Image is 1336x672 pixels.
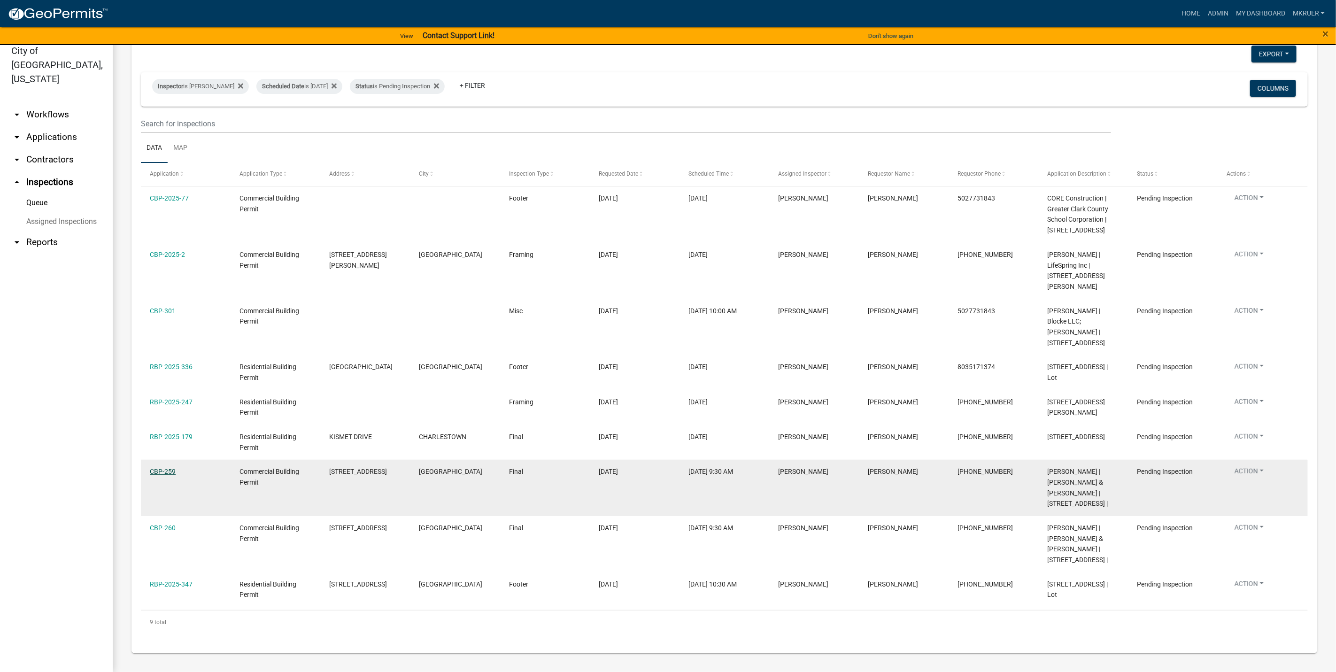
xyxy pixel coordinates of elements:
span: Konner Grossman | LifeSpring Inc | 1060 SHARON DRIVE [1048,251,1105,290]
span: Residential Building Permit [239,398,296,417]
span: Status [355,83,373,90]
button: Columns [1250,80,1296,97]
span: 502-417-2026 [958,524,1013,532]
span: Eileen Kearney | Kearney Eileen M & Hause William G | 422 SEVENTH STREET, EAST | [1048,524,1108,564]
span: Assigned Inspector [778,170,826,177]
span: 09/18/2025 [599,307,618,315]
span: JEFFERSONVILLE [419,580,483,588]
datatable-header-cell: Address [320,163,410,185]
a: Data [141,133,168,163]
span: 7990 Kismet Drive | Lot 248 [1048,433,1105,440]
span: Commercial Building Permit [239,307,299,325]
span: Footer [509,580,528,588]
span: 502-616-5598 [958,433,1013,440]
a: RBP-2025-247 [150,398,193,406]
div: [DATE] [688,432,760,442]
span: Jesse Garcia | Blocke LLC; Paul Clements | 300 International Drive, Jeffersonville, IN 47130 [1048,307,1105,347]
button: Action [1227,466,1271,480]
a: Map [168,133,193,163]
span: CORE Construction | Greater Clark County School Corporation | 5300 State Road 62 [1048,194,1109,234]
div: is [PERSON_NAME] [152,79,249,94]
span: JEFFERSONVILLE [419,468,483,475]
div: [DATE] [688,193,760,204]
span: KISMET DRIVE [329,433,372,440]
span: 09/19/2025 [599,251,618,258]
span: 09/19/2025 [599,580,618,588]
datatable-header-cell: Requestor Name [859,163,949,185]
span: Mike Kruer [778,194,828,202]
a: Home [1178,5,1204,23]
span: Footer [509,363,528,371]
span: × [1323,27,1329,40]
span: Commercial Building Permit [239,524,299,542]
span: Framing [509,398,533,406]
button: Action [1227,432,1271,445]
span: Mike Kruer [778,580,828,588]
a: My Dashboard [1232,5,1289,23]
button: Action [1227,362,1271,375]
span: 09/19/2025 [599,468,618,475]
button: Don't show again [865,28,917,44]
span: Actions [1227,170,1246,177]
span: JEFFERSONVILLE [419,524,483,532]
button: Action [1227,249,1271,263]
span: 09/19/2025 [599,194,618,202]
span: Residential Building Permit [239,580,296,599]
span: Inspection Type [509,170,549,177]
a: CBP-260 [150,524,176,532]
span: Mike Kruer [778,468,828,475]
span: Pending Inspection [1137,433,1193,440]
span: JEFFERSONVILLE [419,251,483,258]
div: [DATE] 10:00 AM [688,306,760,317]
span: 422 SEVENTH STREET, EAST [329,468,387,475]
div: 9 total [141,610,1308,634]
div: [DATE] [688,362,760,372]
datatable-header-cell: Application Description [1038,163,1128,185]
span: EILEEN [868,468,918,475]
span: 502-377-7486 [958,580,1013,588]
div: is [DATE] [256,79,342,94]
span: Requested Date [599,170,638,177]
span: Final [509,468,523,475]
datatable-header-cell: Status [1128,163,1218,185]
span: KEN [868,251,918,258]
span: Mike Kruer [778,363,828,371]
span: Mike Kruer [778,433,828,440]
span: Framing [509,251,533,258]
datatable-header-cell: Application Type [231,163,320,185]
datatable-header-cell: Assigned Inspector [769,163,859,185]
datatable-header-cell: Requested Date [590,163,680,185]
span: 09/19/2025 [599,398,618,406]
i: arrow_drop_down [11,109,23,120]
span: EILEEN [868,524,918,532]
input: Search for inspections [141,114,1111,133]
span: Pending Inspection [1137,363,1193,371]
span: 8035171374 [958,363,995,371]
a: + Filter [452,77,493,94]
span: Commercial Building Permit [239,468,299,486]
span: 822 Watt St | Lot [1048,363,1108,381]
datatable-header-cell: Application [141,163,231,185]
button: Action [1227,193,1271,207]
div: [DATE] [688,397,760,408]
a: CBP-259 [150,468,176,475]
span: JEFFERSONVILLE [419,363,483,371]
span: 5027731843 [958,307,995,315]
span: CHARLESTOWN [419,433,467,440]
span: Final [509,524,523,532]
a: RBP-2025-179 [150,433,193,440]
span: 09/19/2025 [599,433,618,440]
datatable-header-cell: Actions [1218,163,1308,185]
span: Mike Kruer [868,307,918,315]
button: Action [1227,523,1271,536]
span: Status [1137,170,1154,177]
a: View [396,28,417,44]
span: Pending Inspection [1137,468,1193,475]
span: Residential Building Permit [239,363,296,381]
span: 904-514-3059 [958,251,1013,258]
strong: Contact Support Link! [423,31,494,40]
button: Action [1227,306,1271,319]
span: 5027731843 [958,194,995,202]
a: Admin [1204,5,1232,23]
span: 3515 Evergreen Circle | Lot [1048,580,1108,599]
